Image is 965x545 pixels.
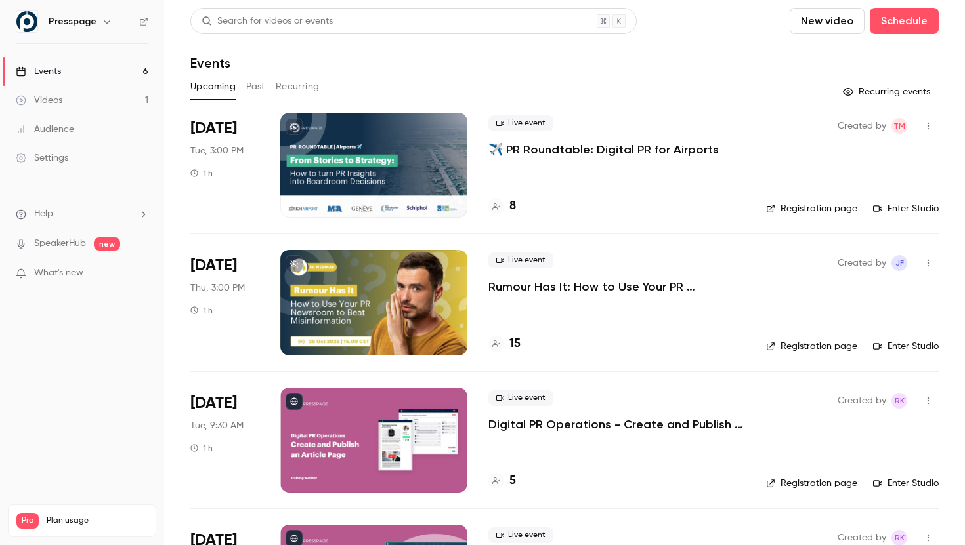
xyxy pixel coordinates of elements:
span: Robin Kleine [891,393,907,409]
li: help-dropdown-opener [16,207,148,221]
span: Plan usage [47,515,148,526]
span: [DATE] [190,393,237,414]
a: Enter Studio [873,477,939,490]
span: RK [895,393,905,409]
span: [DATE] [190,255,237,276]
span: new [94,237,120,251]
div: Events [16,65,61,78]
button: Recurring [276,76,320,97]
span: Tue, 3:00 PM [190,144,244,157]
img: Presspage [16,11,37,32]
h4: 5 [509,472,516,490]
span: What's new [34,266,83,280]
div: Videos [16,94,62,107]
a: Registration page [766,202,857,215]
span: Live event [488,390,553,406]
a: Enter Studio [873,340,939,353]
button: Recurring events [837,81,939,102]
a: ✈️ PR Roundtable: Digital PR for Airports [488,142,719,157]
span: Live event [488,527,553,543]
a: Registration page [766,340,857,353]
span: Created by [838,118,886,134]
iframe: Noticeable Trigger [133,268,148,279]
div: Nov 4 Tue, 9:30 AM (Europe/Amsterdam) [190,388,259,493]
span: Help [34,207,53,221]
span: Tue, 9:30 AM [190,419,244,432]
button: Schedule [870,8,939,34]
span: TM [893,118,905,134]
a: Registration page [766,477,857,490]
span: Jesse Finn-Brown [891,255,907,271]
div: Oct 21 Tue, 3:00 PM (Europe/Amsterdam) [190,113,259,218]
span: Live event [488,252,553,268]
h4: 8 [509,197,516,215]
div: Oct 30 Thu, 3:00 PM (Europe/Amsterdam) [190,250,259,355]
div: Search for videos or events [202,14,333,28]
a: SpeakerHub [34,237,86,251]
span: Pro [16,513,39,529]
h6: Presspage [49,15,96,28]
a: Enter Studio [873,202,939,215]
a: 8 [488,197,516,215]
button: New video [790,8,865,34]
span: [DATE] [190,118,237,139]
a: Rumour Has It: How to Use Your PR Newsroom to Beat Misinformation [488,279,745,294]
div: 1 h [190,168,213,178]
div: Audience [16,123,74,136]
div: Settings [16,151,68,165]
a: Digital PR Operations - Create and Publish an Article Page [488,416,745,432]
div: 1 h [190,305,213,315]
div: 1 h [190,443,213,453]
button: Past [246,76,265,97]
h4: 15 [509,335,521,353]
a: 5 [488,472,516,490]
span: Created by [838,255,886,271]
span: Teis Meijer [891,118,907,134]
h1: Events [190,55,230,71]
span: Live event [488,115,553,131]
a: 15 [488,335,521,353]
button: Upcoming [190,76,236,97]
span: Created by [838,393,886,409]
span: JF [895,255,904,271]
span: Thu, 3:00 PM [190,281,245,294]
